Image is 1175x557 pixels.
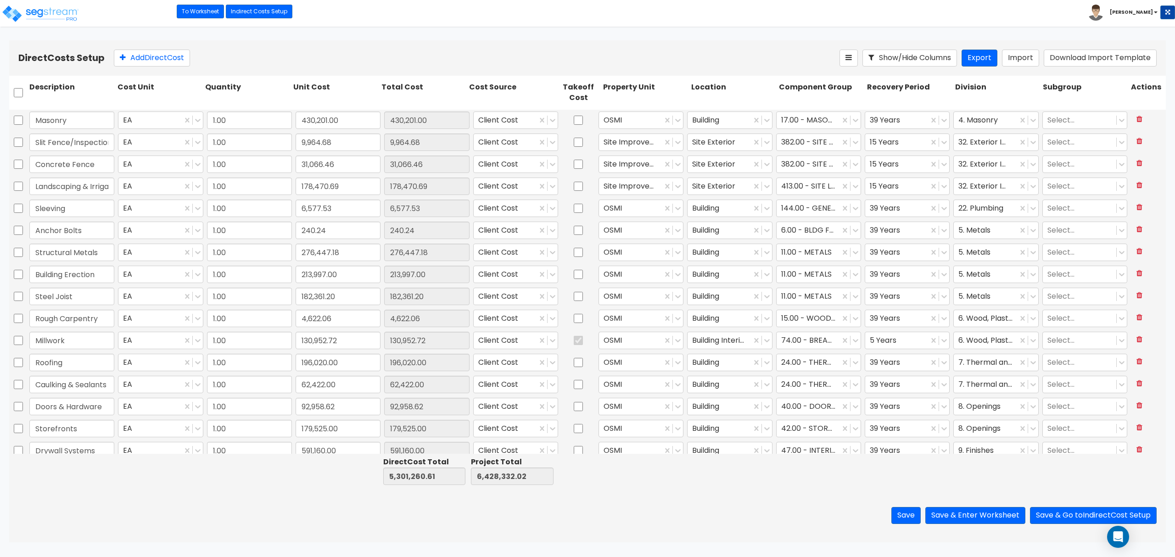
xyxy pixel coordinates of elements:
[1002,50,1039,67] button: Import
[1131,178,1148,194] button: Delete Row
[599,354,683,371] div: OSMI
[1131,288,1148,304] button: Delete Row
[953,156,1038,173] div: 32. Exterior Improvements
[865,442,950,459] div: 39 Years
[865,310,950,327] div: 39 Years
[687,442,772,459] div: Building
[953,222,1038,239] div: 5. Metals
[953,442,1038,459] div: 9. Finishes
[776,310,861,327] div: 15.00 - WOOD SUPERSTRUCTURE
[118,398,203,415] div: EA
[1129,80,1166,105] div: Actions
[776,376,861,393] div: 24.00 - THERMAL & MOISTURE PROTECTION
[473,442,558,459] div: Client Cost
[473,266,558,283] div: Client Cost
[962,50,997,67] button: Export
[687,222,772,239] div: Building
[118,442,203,459] div: EA
[1131,111,1148,128] button: Delete Row
[865,288,950,305] div: 39 Years
[1030,507,1157,524] button: Save & Go toIndirectCost Setup
[953,244,1038,261] div: 5. Metals
[865,222,950,239] div: 39 Years
[776,288,861,305] div: 11.00 - METALS
[953,398,1038,415] div: 8. Openings
[473,376,558,393] div: Client Cost
[687,420,772,437] div: Building
[687,376,772,393] div: Building
[953,420,1038,437] div: 8. Openings
[599,178,683,195] div: Site Improvements
[601,80,689,105] div: Property Unit
[1131,398,1148,414] button: Delete Row
[865,111,950,129] div: 39 Years
[953,200,1038,217] div: 22. Plumbing
[599,111,683,129] div: OSMI
[1131,376,1148,392] button: Delete Row
[471,457,554,468] div: Project Total
[599,310,683,327] div: OSMI
[118,354,203,371] div: EA
[473,354,558,371] div: Client Cost
[1044,50,1157,67] button: Download Import Template
[862,50,957,67] button: Show/Hide Columns
[118,288,203,305] div: EA
[599,200,683,217] div: OSMI
[473,200,558,217] div: Client Cost
[953,310,1038,327] div: 6. Wood, Plastics and Composites
[1041,80,1129,105] div: Subgroup
[953,178,1038,195] div: 32. Exterior Improvements
[776,398,861,415] div: 40.00 - DOORS & WINDOWS
[226,5,292,18] a: Indirect Costs Setup
[1110,9,1153,16] b: [PERSON_NAME]
[383,457,466,468] div: Direct Cost Total
[118,178,203,195] div: EA
[687,244,772,261] div: Building
[473,398,558,415] div: Client Cost
[118,200,203,217] div: EA
[1,5,79,23] img: logo_pro_r.png
[118,222,203,239] div: EA
[118,332,203,349] div: EA
[776,156,861,173] div: 382.00 - SITE FENCING & GATES
[118,376,203,393] div: EA
[1088,5,1104,21] img: avatar.png
[1131,222,1148,238] button: Delete Row
[599,376,683,393] div: OSMI
[865,354,950,371] div: 39 Years
[599,266,683,283] div: OSMI
[1131,310,1148,326] button: Delete Row
[776,332,861,349] div: 74.00 - BREAK ROOM/AREA CABINETRY/COUNTERS
[1131,332,1148,348] button: Delete Row
[1131,200,1148,216] button: Delete Row
[687,200,772,217] div: Building
[599,134,683,151] div: Site Improvements
[473,332,558,349] div: Client Cost
[114,50,190,67] button: AddDirectCost
[687,266,772,283] div: Building
[555,80,601,105] div: Takeoff Cost
[118,111,203,129] div: EA
[891,507,921,524] button: Save
[473,222,558,239] div: Client Cost
[177,5,224,18] a: To Worksheet
[687,178,772,195] div: Site Exterior
[1131,266,1148,282] button: Delete Row
[1131,442,1148,458] button: Delete Row
[380,80,468,105] div: Total Cost
[865,80,953,105] div: Recovery Period
[776,354,861,371] div: 24.00 - THERMAL & MOISTURE PROTECTION
[473,244,558,261] div: Client Cost
[776,134,861,151] div: 382.00 - SITE FENCING & GATES
[865,134,950,151] div: 15 Years
[1107,526,1129,548] div: Open Intercom Messenger
[1131,156,1148,172] button: Delete Row
[865,398,950,415] div: 39 Years
[599,244,683,261] div: OSMI
[865,420,950,437] div: 39 Years
[687,111,772,129] div: Building
[599,420,683,437] div: OSMI
[776,266,861,283] div: 11.00 - METALS
[776,420,861,437] div: 42.00 - STOREFRONT WINDOW WALLS
[473,134,558,151] div: Client Cost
